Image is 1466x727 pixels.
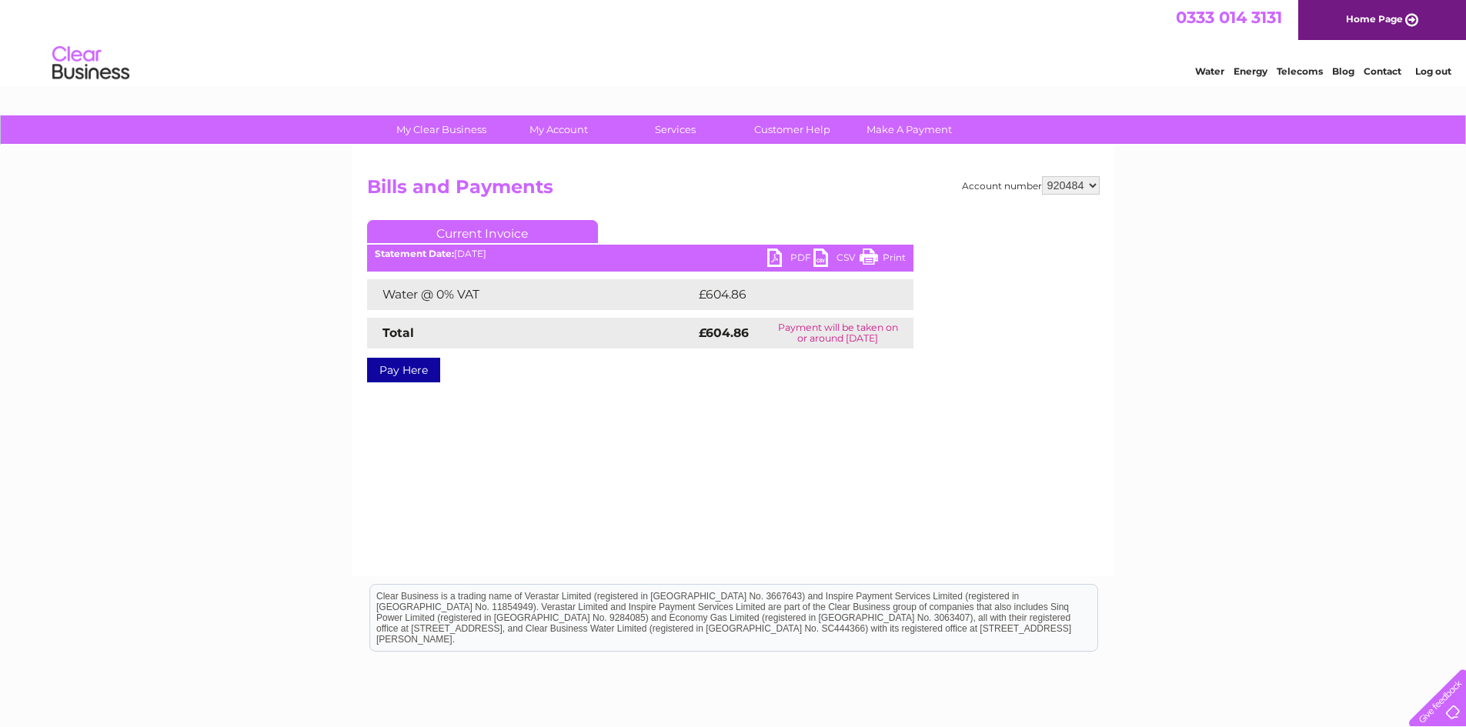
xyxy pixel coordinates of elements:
td: £604.86 [695,279,887,310]
a: Current Invoice [367,220,598,243]
b: Statement Date: [375,248,454,259]
td: Water @ 0% VAT [367,279,695,310]
strong: £604.86 [699,325,749,340]
a: Contact [1364,65,1401,77]
a: Telecoms [1277,65,1323,77]
a: Services [612,115,739,144]
a: PDF [767,248,813,271]
a: Water [1195,65,1224,77]
a: Blog [1332,65,1354,77]
a: Log out [1415,65,1451,77]
a: CSV [813,248,860,271]
h2: Bills and Payments [367,176,1100,205]
div: Clear Business is a trading name of Verastar Limited (registered in [GEOGRAPHIC_DATA] No. 3667643... [370,8,1097,75]
a: My Clear Business [378,115,505,144]
td: Payment will be taken on or around [DATE] [763,318,913,348]
a: 0333 014 3131 [1176,8,1282,27]
a: Make A Payment [846,115,973,144]
a: My Account [495,115,622,144]
strong: Total [382,325,414,340]
a: Energy [1234,65,1267,77]
a: Print [860,248,906,271]
a: Customer Help [729,115,856,144]
div: [DATE] [367,248,913,259]
img: logo.png [52,40,130,87]
div: Account number [962,176,1100,195]
a: Pay Here [367,358,440,382]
